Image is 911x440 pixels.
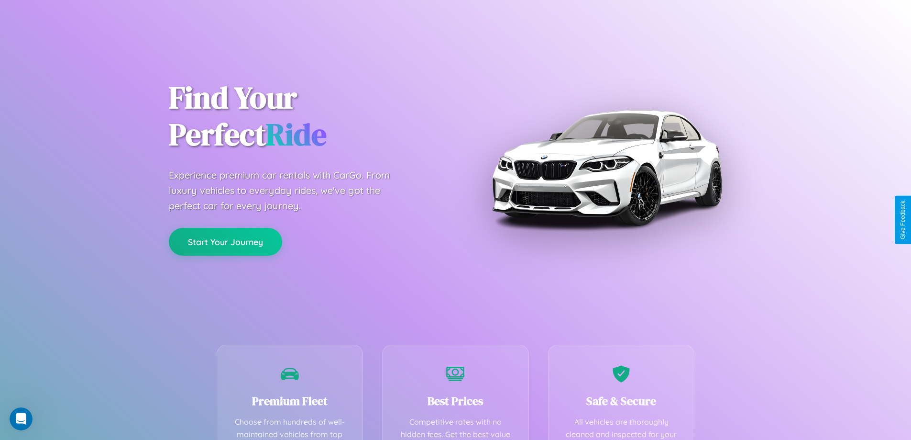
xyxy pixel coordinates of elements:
button: Start Your Journey [169,228,282,256]
span: Ride [266,113,327,155]
h3: Best Prices [397,393,514,409]
h3: Safe & Secure [563,393,680,409]
iframe: Intercom live chat [10,407,33,430]
div: Give Feedback [900,201,906,239]
h1: Find Your Perfect [169,79,441,153]
h3: Premium Fleet [231,393,349,409]
p: Experience premium car rentals with CarGo. From luxury vehicles to everyday rides, we've got the ... [169,168,408,214]
img: Premium BMW car rental vehicle [487,48,726,287]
